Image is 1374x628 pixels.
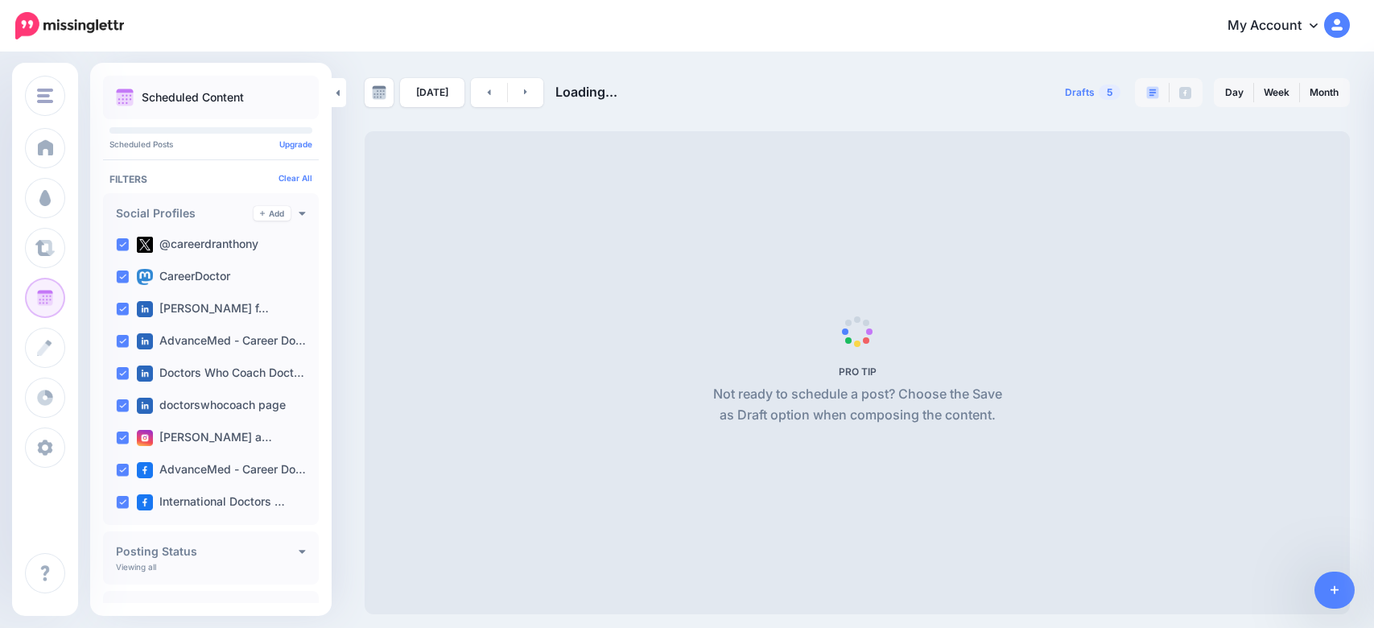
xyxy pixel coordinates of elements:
[137,430,153,446] img: instagram-square.png
[707,366,1009,378] h5: PRO TIP
[1099,85,1120,100] span: 5
[1179,87,1191,99] img: facebook-grey-square.png
[279,173,312,183] a: Clear All
[400,78,464,107] a: [DATE]
[1211,6,1350,46] a: My Account
[1254,80,1299,105] a: Week
[137,494,153,510] img: facebook-square.png
[137,269,230,285] label: CareerDoctor
[109,140,312,148] p: Scheduled Posts
[116,89,134,106] img: calendar.png
[1065,88,1095,97] span: Drafts
[555,84,617,100] span: Loading...
[279,139,312,149] a: Upgrade
[137,301,269,317] label: [PERSON_NAME] f…
[137,462,306,478] label: AdvanceMed - Career Do…
[137,398,286,414] label: doctorswhocoach page
[37,89,53,103] img: menu.png
[137,333,153,349] img: linkedin-square.png
[15,12,124,39] img: Missinglettr
[116,562,156,572] p: Viewing all
[1055,78,1130,107] a: Drafts5
[116,546,299,557] h4: Posting Status
[372,85,386,100] img: calendar-grey-darker.png
[137,333,306,349] label: AdvanceMed - Career Do…
[137,237,153,253] img: twitter-square.png
[137,366,153,382] img: linkedin-square.png
[707,384,1009,426] p: Not ready to schedule a post? Choose the Save as Draft option when composing the content.
[142,92,244,103] p: Scheduled Content
[137,462,153,478] img: facebook-square.png
[109,173,312,185] h4: Filters
[137,366,304,382] label: Doctors Who Coach Doct…
[116,208,254,219] h4: Social Profiles
[137,269,153,285] img: mastodon-square.png
[254,206,291,221] a: Add
[1146,86,1159,99] img: paragraph-boxed.png
[1215,80,1253,105] a: Day
[1300,80,1348,105] a: Month
[137,398,153,414] img: linkedin-square.png
[137,301,153,317] img: linkedin-square.png
[137,430,272,446] label: [PERSON_NAME] a…
[137,237,258,253] label: @careerdranthony
[137,494,285,510] label: International Doctors …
